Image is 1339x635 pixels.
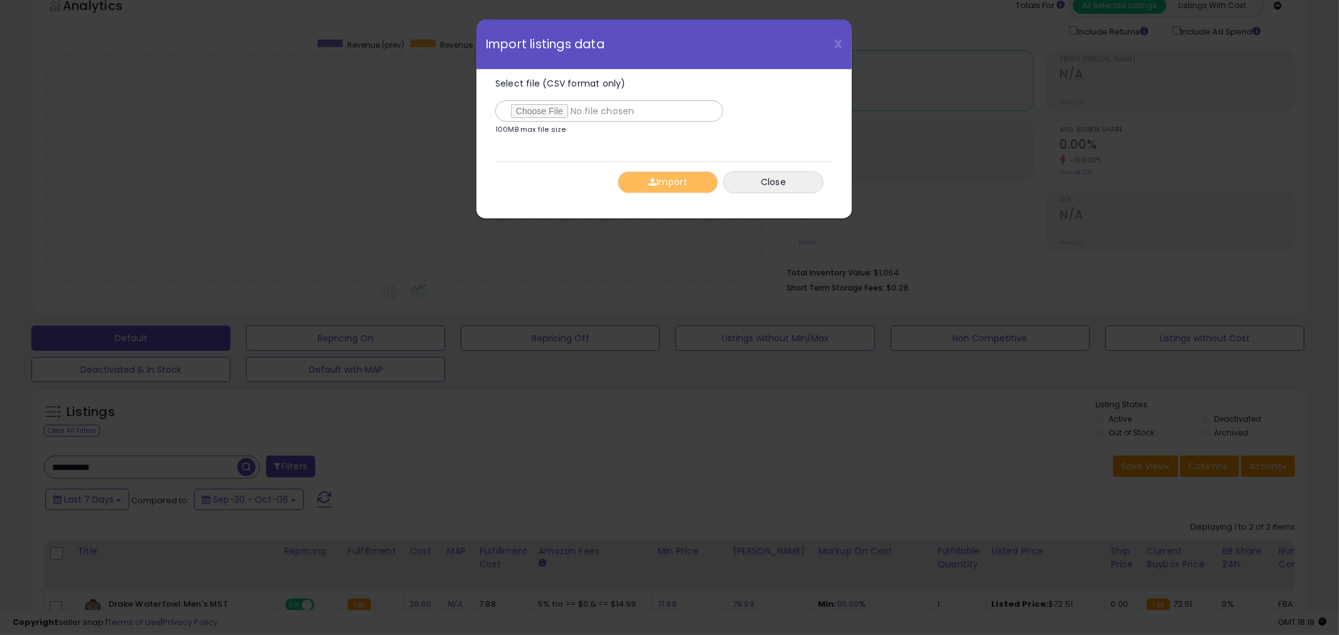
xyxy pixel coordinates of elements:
[723,171,824,193] button: Close
[495,126,566,133] p: 100MB max file size
[495,77,626,90] span: Select file (CSV format only)
[834,35,842,53] span: X
[618,171,718,193] button: Import
[486,38,605,50] span: Import listings data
